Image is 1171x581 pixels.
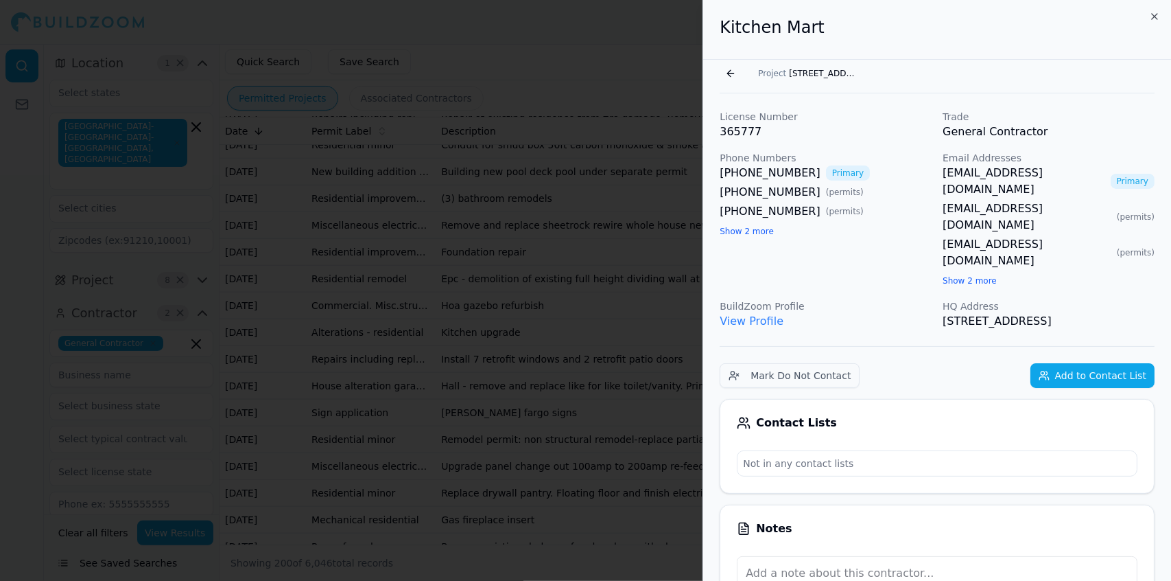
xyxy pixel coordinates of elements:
a: [PHONE_NUMBER] [720,203,820,220]
span: Primary [1111,174,1155,189]
span: ( permits ) [826,187,864,198]
p: Not in any contact lists [737,451,1137,476]
a: [EMAIL_ADDRESS][DOMAIN_NAME] [943,201,1111,233]
p: General Contractor [943,124,1155,140]
p: Trade [943,110,1155,124]
h2: Kitchen Mart [720,16,1155,38]
a: [EMAIL_ADDRESS][DOMAIN_NAME] [943,236,1111,269]
a: View Profile [720,315,783,328]
p: Phone Numbers [720,151,932,165]
a: [EMAIL_ADDRESS][DOMAIN_NAME] [943,165,1105,198]
div: Contact Lists [737,416,1137,430]
p: BuildZoom Profile [720,299,932,313]
a: [PHONE_NUMBER] [720,165,820,181]
button: Mark Do Not Contact [720,363,860,388]
span: Primary [826,166,870,181]
button: Add to Contact List [1030,363,1155,388]
p: 365777 [720,124,932,140]
a: [PHONE_NUMBER] [720,184,820,201]
span: Project [758,68,786,79]
span: ( permits ) [826,206,864,217]
div: Notes [737,522,1137,536]
span: [STREET_ADDRESS][PERSON_NAME] [789,68,857,79]
p: Email Addresses [943,151,1155,165]
button: Project[STREET_ADDRESS][PERSON_NAME] [750,64,866,83]
p: License Number [720,110,932,124]
button: Show 2 more [943,275,997,286]
span: ( permits ) [1117,247,1155,258]
span: ( permits ) [1117,212,1155,223]
p: [STREET_ADDRESS] [943,313,1155,330]
button: Show 2 more [720,226,774,237]
p: HQ Address [943,299,1155,313]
